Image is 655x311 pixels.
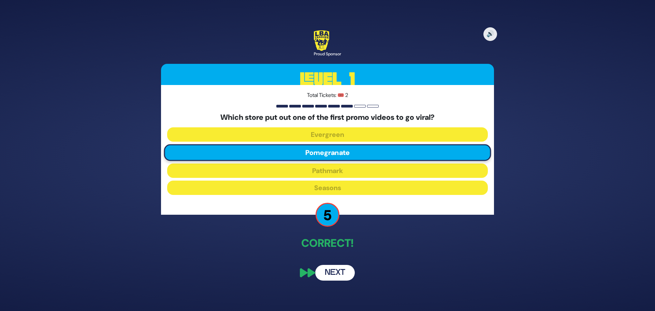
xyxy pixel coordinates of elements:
button: 🔊 [483,27,497,41]
button: Next [315,265,355,281]
h3: Level 1 [161,64,494,95]
button: Seasons [167,181,488,195]
img: LBA [314,30,329,51]
button: Pathmark [167,164,488,178]
button: Pomegranate [164,144,491,161]
p: 5 [316,203,339,227]
div: Proud Sponsor [314,51,341,57]
p: Total Tickets: 🎟️ 2 [167,91,488,99]
h5: Which store put out one of the first promo videos to go viral? [167,113,488,122]
button: Evergreen [167,127,488,142]
p: Correct! [161,235,494,251]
